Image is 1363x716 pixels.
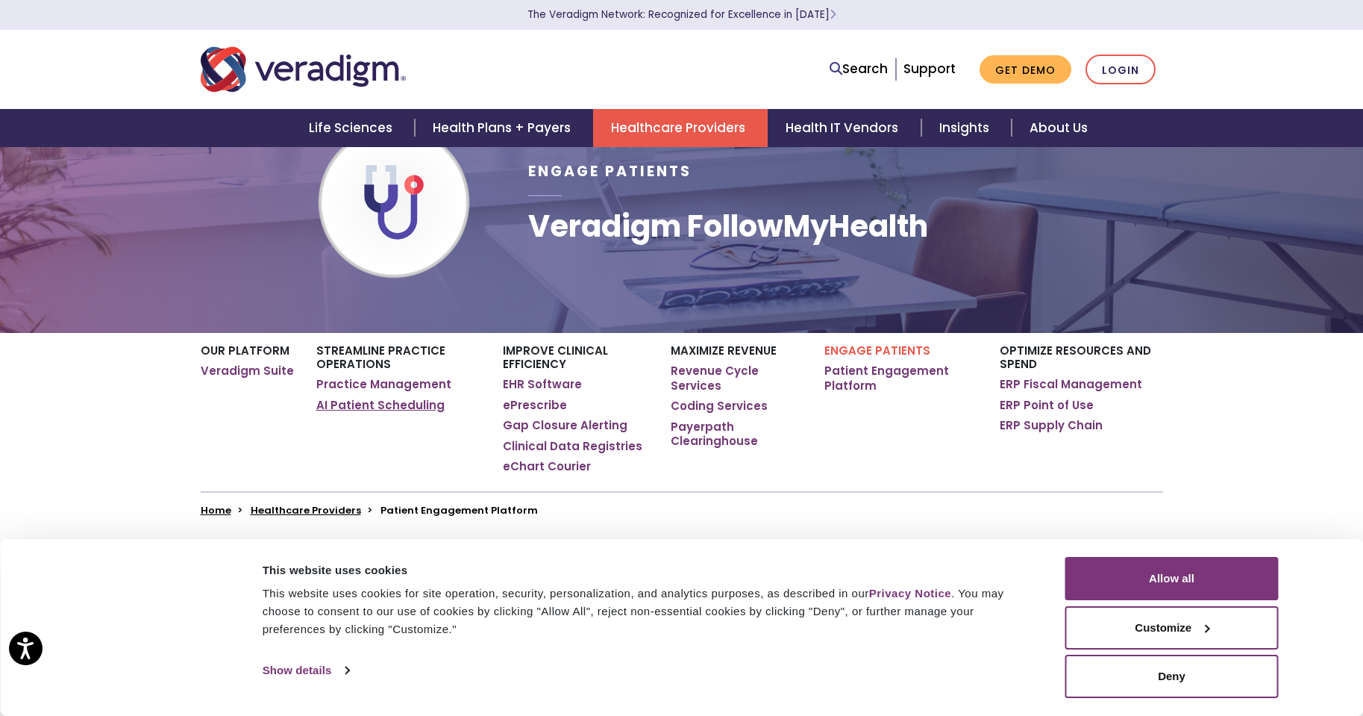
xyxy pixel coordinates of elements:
span: Learn More [830,7,836,22]
button: Allow all [1065,557,1279,600]
a: ERP Supply Chain [1000,418,1103,433]
a: Revenue Cycle Services [671,364,801,393]
a: EHR Software [503,377,582,392]
img: Veradigm logo [201,45,406,94]
a: Practice Management [316,377,451,392]
a: Healthcare Providers [251,503,361,517]
a: AI Patient Scheduling [316,398,445,413]
a: eChart Courier [503,459,591,474]
a: Home [201,503,231,517]
a: Patient Engagement Platform [824,364,977,393]
a: Get Demo [980,55,1071,84]
button: Customize [1065,606,1279,650]
a: The Veradigm Network: Recognized for Excellence in [DATE]Learn More [527,7,836,22]
a: Clinical Data Registries [503,439,642,454]
a: ERP Point of Use [1000,398,1094,413]
a: Show details [263,659,349,682]
iframe: Drift Chat Widget [1077,608,1345,698]
a: Payerpath Clearinghouse [671,420,801,449]
a: Support [903,60,956,78]
h1: Veradigm FollowMyHealth [528,208,928,244]
a: Veradigm Suite [201,364,294,379]
a: Login [1085,55,1156,85]
a: Healthcare Providers [593,109,768,147]
div: This website uses cookies for site operation, security, personalization, and analytics purposes, ... [263,585,1032,638]
a: Search [830,59,888,79]
a: Privacy Notice [869,587,951,600]
a: Life Sciences [291,109,415,147]
a: About Us [1012,109,1106,147]
a: Coding Services [671,399,768,414]
a: Health Plans + Payers [415,109,593,147]
a: ERP Fiscal Management [1000,377,1142,392]
div: This website uses cookies [263,561,1032,579]
a: Insights [921,109,1012,147]
a: ePrescribe [503,398,567,413]
button: Deny [1065,655,1279,698]
span: Engage Patients [528,161,692,181]
a: Health IT Vendors [768,109,921,147]
a: Gap Closure Alerting [503,418,627,433]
